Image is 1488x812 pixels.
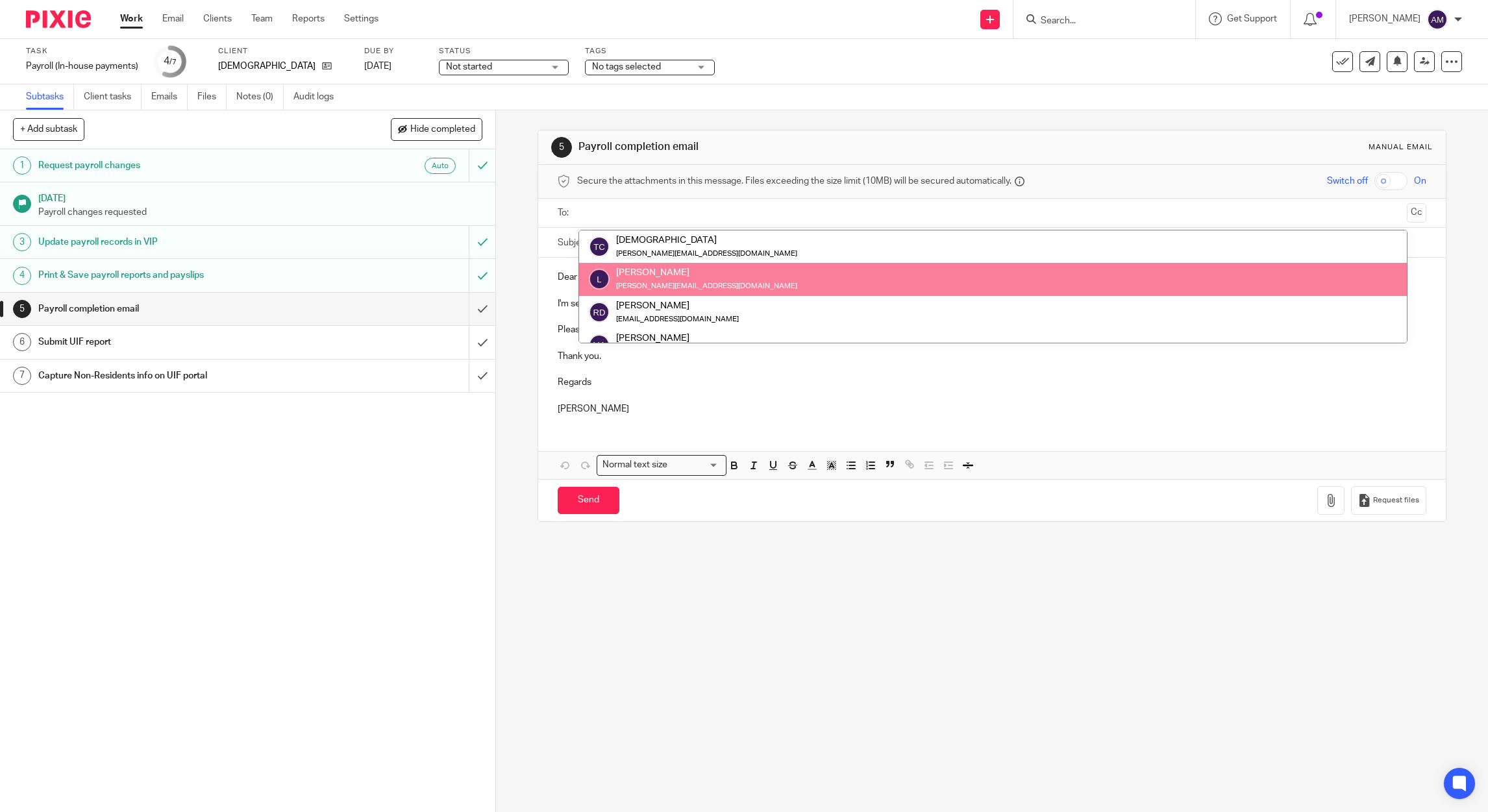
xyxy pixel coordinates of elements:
a: Emails [151,84,188,110]
h1: [DATE] [38,189,482,205]
h1: Submit UIF report [38,332,317,352]
a: Settings [344,12,378,25]
p: [PERSON_NAME] [1349,12,1420,25]
a: Clients [203,12,232,25]
span: Switch off [1327,175,1368,188]
div: Search for option [597,455,726,475]
span: Secure the attachments in this message. Files exceeding the size limit (10MB) will be secured aut... [577,175,1011,188]
a: Email [162,12,184,25]
a: Reports [292,12,325,25]
input: Search for option [672,458,719,472]
button: Request files [1351,486,1426,515]
label: Tags [585,46,715,56]
div: [PERSON_NAME] [616,332,739,345]
a: Notes (0) [236,84,284,110]
div: 3 [13,233,31,251]
div: 7 [13,367,31,385]
span: Not started [446,62,492,71]
p: Payroll changes requested [38,206,482,219]
label: Status [439,46,569,56]
img: svg%3E [589,302,610,323]
label: Task [26,46,138,56]
label: Client [218,46,348,56]
h1: Print & Save payroll reports and payslips [38,265,317,285]
span: Normal text size [600,458,671,472]
span: Hide completed [410,125,475,135]
p: Regards [558,376,1427,389]
img: svg%3E [589,269,610,289]
h1: Payroll completion email [578,140,1019,154]
input: Search [1039,16,1156,27]
div: 6 [13,333,31,351]
small: [PERSON_NAME][EMAIL_ADDRESS][DOMAIN_NAME] [616,250,797,257]
p: Please authorise the payment of scheduled for for the PAYE. [558,323,1427,336]
div: 5 [13,300,31,318]
h1: Payroll completion email [38,299,317,319]
div: 5 [551,137,572,158]
a: Subtasks [26,84,74,110]
img: svg%3E [589,236,610,257]
h1: Request payroll changes [38,156,317,175]
img: Pixie [26,10,91,28]
div: Manual email [1369,142,1433,153]
a: Work [120,12,143,25]
div: [DEMOGRAPHIC_DATA] [616,234,797,247]
p: [PERSON_NAME] [558,402,1427,415]
button: Cc [1407,203,1426,223]
label: To: [558,206,572,219]
div: 4 [13,267,31,285]
div: 4 [164,54,177,69]
p: Thank you. [558,350,1427,363]
div: 1 [13,156,31,175]
label: Due by [364,46,423,56]
img: svg%3E [1427,9,1448,30]
span: Get Support [1227,14,1277,23]
a: Files [197,84,227,110]
div: [PERSON_NAME] [616,299,739,312]
input: Send [558,487,619,515]
div: Payroll (In-house payments) [26,60,138,73]
small: /7 [169,58,177,66]
small: [EMAIL_ADDRESS][DOMAIN_NAME] [616,315,739,323]
a: Audit logs [293,84,343,110]
button: Hide completed [391,118,482,140]
a: Team [251,12,273,25]
a: Client tasks [84,84,142,110]
p: [DEMOGRAPHIC_DATA] [218,60,316,73]
span: No tags selected [592,62,661,71]
p: Dear [PERSON_NAME], [558,271,1427,284]
label: Subject: [558,236,591,249]
span: Request files [1373,495,1419,506]
span: On [1414,175,1426,188]
h1: Update payroll records in VIP [38,232,317,252]
span: [DATE] [364,62,391,71]
img: svg%3E [589,334,610,355]
p: I'm sending in attachment the payroll report for this month as well as the payslips. [558,297,1427,310]
small: [PERSON_NAME][EMAIL_ADDRESS][DOMAIN_NAME] [616,282,797,289]
h1: Capture Non-Residents info on UIF portal [38,366,317,386]
div: Auto [425,158,456,174]
div: [PERSON_NAME] [616,266,797,279]
button: + Add subtask [13,118,84,140]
